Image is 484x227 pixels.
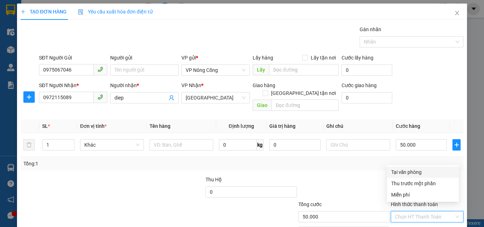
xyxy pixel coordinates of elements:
span: user-add [169,95,174,101]
button: plus [23,91,35,103]
span: Định lượng [229,123,254,129]
input: Dọc đường [269,64,339,75]
div: VP gửi [181,54,250,62]
span: close [454,10,460,16]
th: Ghi chú [323,119,393,133]
div: Người gửi [110,54,179,62]
div: Người nhận [110,81,179,89]
span: plus [21,9,26,14]
span: TẠO ĐƠN HÀNG [21,9,67,15]
span: Cước hàng [396,123,420,129]
div: Tại văn phòng [391,168,455,176]
input: 0 [269,139,320,151]
span: plus [453,142,460,148]
input: Dọc đường [271,100,339,111]
div: SĐT Người Nhận [39,81,107,89]
input: VD: Bàn, Ghế [150,139,213,151]
div: Tổng: 1 [23,160,187,168]
span: Tổng cước [298,202,322,207]
label: Cước lấy hàng [342,55,373,61]
input: Ghi Chú [326,139,390,151]
span: Lấy hàng [253,55,273,61]
span: SĐT XE [25,30,48,38]
span: Bắc Ninh [186,92,246,103]
span: Thu Hộ [206,177,222,182]
button: delete [23,139,35,151]
div: Thu trước một phần [391,180,455,187]
button: Close [447,4,467,23]
span: VP Nông Cống [186,65,246,75]
label: Hình thức thanh toán [391,202,438,207]
span: Lấy [253,64,269,75]
span: kg [257,139,264,151]
strong: CHUYỂN PHÁT NHANH ĐÔNG LÝ [15,6,60,29]
span: Yêu cầu xuất hóa đơn điện tử [78,9,153,15]
span: SL [42,123,48,129]
input: Cước giao hàng [342,92,392,103]
span: Giá trị hàng [269,123,296,129]
span: phone [97,94,103,100]
img: logo [4,21,14,45]
span: Giao hàng [253,83,275,88]
span: phone [97,67,103,72]
span: Lấy tận nơi [308,54,339,62]
span: Tên hàng [150,123,170,129]
input: Cước lấy hàng [342,64,392,76]
strong: PHIẾU BIÊN NHẬN [18,39,56,54]
span: plus [24,94,34,100]
span: Giao [253,100,271,111]
img: icon [78,9,84,15]
span: NC1510250245 [60,29,103,36]
label: Cước giao hàng [342,83,377,88]
span: VP Nhận [181,83,201,88]
label: Gán nhãn [360,27,381,32]
span: [GEOGRAPHIC_DATA] tận nơi [268,89,339,97]
span: Khác [84,140,140,150]
div: SĐT Người Gửi [39,54,107,62]
div: Miễn phí [391,191,455,199]
button: plus [452,139,461,151]
span: Đơn vị tính [80,123,107,129]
